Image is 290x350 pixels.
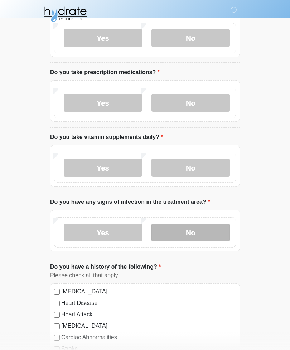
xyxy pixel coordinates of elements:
label: Do you take vitamin supplements daily? [50,133,163,142]
label: [MEDICAL_DATA] [61,287,236,296]
label: Yes [64,94,142,112]
label: No [151,29,230,47]
label: Heart Attack [61,310,236,319]
input: Heart Attack [54,312,60,318]
input: [MEDICAL_DATA] [54,289,60,295]
input: Cardiac Abnormalities [54,335,60,341]
label: Do you have any signs of infection in the treatment area? [50,198,210,206]
label: Do you take prescription medications? [50,68,160,77]
label: No [151,224,230,241]
input: [MEDICAL_DATA] [54,323,60,329]
label: Yes [64,159,142,177]
label: Do you have a history of the following? [50,263,161,271]
label: No [151,94,230,112]
label: [MEDICAL_DATA] [61,322,236,330]
label: Cardiac Abnormalities [61,333,236,342]
label: Yes [64,29,142,47]
input: Heart Disease [54,301,60,306]
div: Please check all that apply. [50,271,240,280]
label: Yes [64,224,142,241]
label: Heart Disease [61,299,236,307]
img: Hydrate IV Bar - Fort Collins Logo [43,5,87,23]
label: No [151,159,230,177]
